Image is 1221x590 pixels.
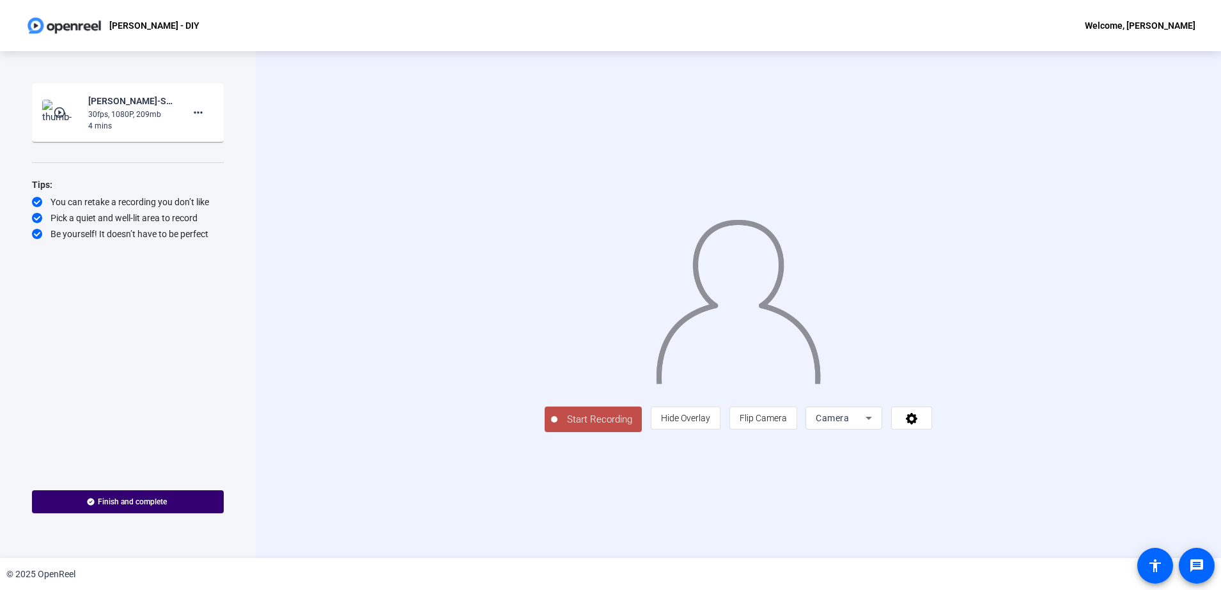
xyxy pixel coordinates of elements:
div: 30fps, 1080P, 209mb [88,109,174,120]
span: Camera [816,413,849,423]
div: Pick a quiet and well-lit area to record [32,212,224,224]
img: overlay [655,210,822,384]
div: You can retake a recording you don’t like [32,196,224,208]
button: Hide Overlay [651,407,720,430]
div: Welcome, [PERSON_NAME] [1085,18,1195,33]
mat-icon: play_circle_outline [53,106,68,119]
mat-icon: message [1189,558,1204,573]
div: 4 mins [88,120,174,132]
div: Tips: [32,177,224,192]
div: Be yourself! It doesn’t have to be perfect [32,228,224,240]
mat-icon: accessibility [1147,558,1163,573]
span: Start Recording [557,412,642,427]
p: [PERSON_NAME] - DIY [109,18,199,33]
div: © 2025 OpenReel [6,568,75,581]
button: Finish and complete [32,490,224,513]
div: [PERSON_NAME]-SCM - [PERSON_NAME]-[PERSON_NAME] - DIY-1755310089913-webcam [88,93,174,109]
span: Finish and complete [98,497,167,507]
span: Hide Overlay [661,413,710,423]
span: Flip Camera [740,413,787,423]
button: Flip Camera [729,407,797,430]
img: thumb-nail [42,100,80,125]
mat-icon: more_horiz [191,105,206,120]
button: Start Recording [545,407,642,432]
img: OpenReel logo [26,13,103,38]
